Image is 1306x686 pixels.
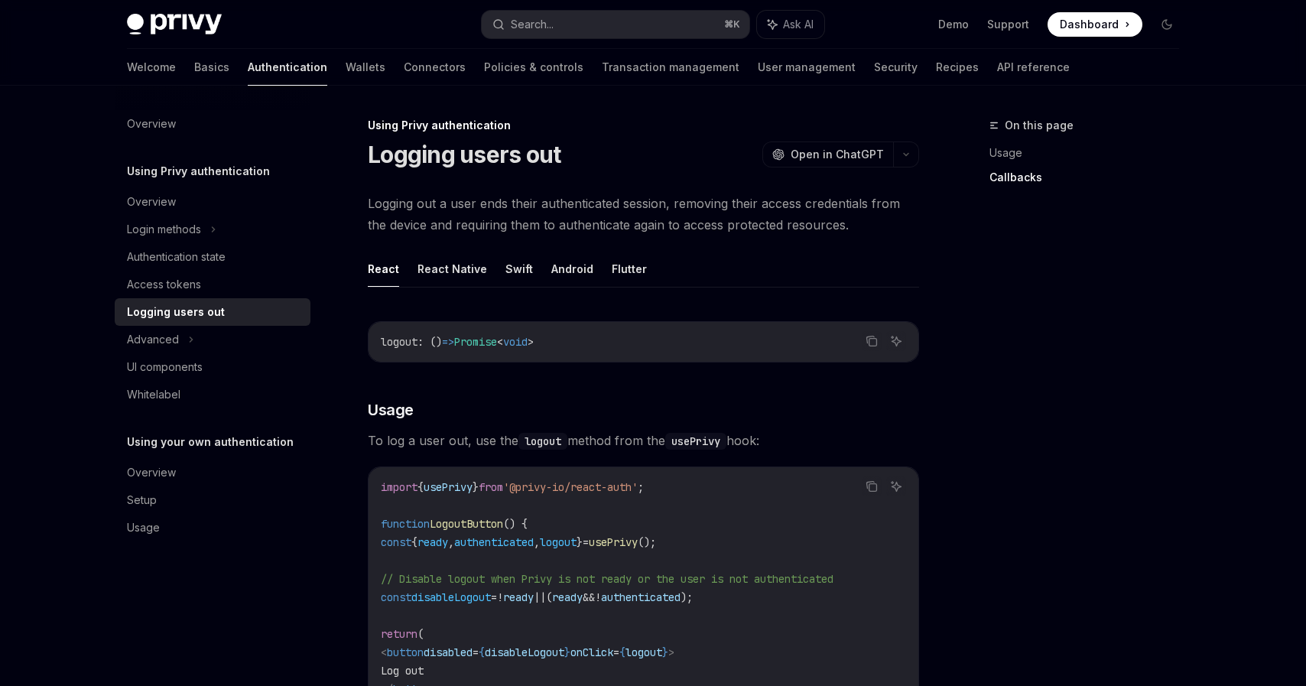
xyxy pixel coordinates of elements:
h5: Using your own authentication [127,433,294,451]
span: ⌘ K [724,18,740,31]
span: => [442,335,454,349]
span: ( [546,590,552,604]
span: ( [417,627,424,641]
h1: Logging users out [368,141,560,168]
a: Support [987,17,1029,32]
div: Authentication state [127,248,226,266]
div: Advanced [127,330,179,349]
button: Ask AI [886,331,906,351]
span: = [613,645,619,659]
span: Open in ChatGPT [791,147,884,162]
div: Login methods [127,220,201,239]
a: Dashboard [1048,12,1142,37]
a: Recipes [936,49,979,86]
div: Search... [511,15,554,34]
span: To log a user out, use the method from the hook: [368,430,919,451]
span: onClick [570,645,613,659]
a: Welcome [127,49,176,86]
a: Access tokens [115,271,310,298]
div: Overview [127,463,176,482]
div: Overview [127,115,176,133]
span: || [534,590,546,604]
a: Setup [115,486,310,514]
button: Open in ChatGPT [762,141,893,167]
span: = [473,645,479,659]
a: Demo [938,17,969,32]
a: Overview [115,188,310,216]
a: Authentication [248,49,327,86]
span: { [619,645,625,659]
span: = [491,590,497,604]
span: > [528,335,534,349]
span: const [381,535,411,549]
span: > [668,645,674,659]
span: { [479,645,485,659]
button: Copy the contents from the code block [862,331,882,351]
span: } [473,480,479,494]
span: button [387,645,424,659]
button: Android [551,251,593,287]
div: Setup [127,491,157,509]
span: ready [552,590,583,604]
span: import [381,480,417,494]
a: Logging users out [115,298,310,326]
a: Whitelabel [115,381,310,408]
span: : () [417,335,442,349]
span: '@privy-io/react-auth' [503,480,638,494]
div: Overview [127,193,176,211]
button: Ask AI [757,11,824,38]
img: dark logo [127,14,222,35]
div: Usage [127,519,160,537]
span: function [381,517,430,531]
div: Whitelabel [127,385,180,404]
span: Logging out a user ends their authenticated session, removing their access credentials from the d... [368,193,919,236]
a: API reference [997,49,1070,86]
span: ); [681,590,693,604]
span: () { [503,517,528,531]
span: (); [638,535,656,549]
span: , [448,535,454,549]
a: Usage [115,514,310,541]
h5: Using Privy authentication [127,162,270,180]
span: ready [503,590,534,604]
span: return [381,627,417,641]
a: Wallets [346,49,385,86]
button: React [368,251,399,287]
code: usePrivy [665,433,726,450]
span: ; [638,480,644,494]
button: React Native [417,251,487,287]
button: Swift [505,251,533,287]
a: Transaction management [602,49,739,86]
a: Basics [194,49,229,86]
span: Usage [368,399,414,421]
button: Toggle dark mode [1155,12,1179,37]
div: Logging users out [127,303,225,321]
span: } [662,645,668,659]
a: Connectors [404,49,466,86]
span: disableLogout [411,590,491,604]
div: Access tokens [127,275,201,294]
span: ! [497,590,503,604]
span: } [564,645,570,659]
span: { [411,535,417,549]
span: Promise [454,335,497,349]
button: Search...⌘K [482,11,749,38]
span: disabled [424,645,473,659]
code: logout [518,433,567,450]
div: Using Privy authentication [368,118,919,133]
span: from [479,480,503,494]
a: User management [758,49,856,86]
span: authenticated [454,535,534,549]
span: LogoutButton [430,517,503,531]
a: Callbacks [989,165,1191,190]
span: ! [595,590,601,604]
span: Ask AI [783,17,814,32]
span: ready [417,535,448,549]
span: && [583,590,595,604]
button: Copy the contents from the code block [862,476,882,496]
span: disableLogout [485,645,564,659]
button: Flutter [612,251,647,287]
a: Policies & controls [484,49,583,86]
span: < [381,645,387,659]
span: On this page [1005,116,1074,135]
